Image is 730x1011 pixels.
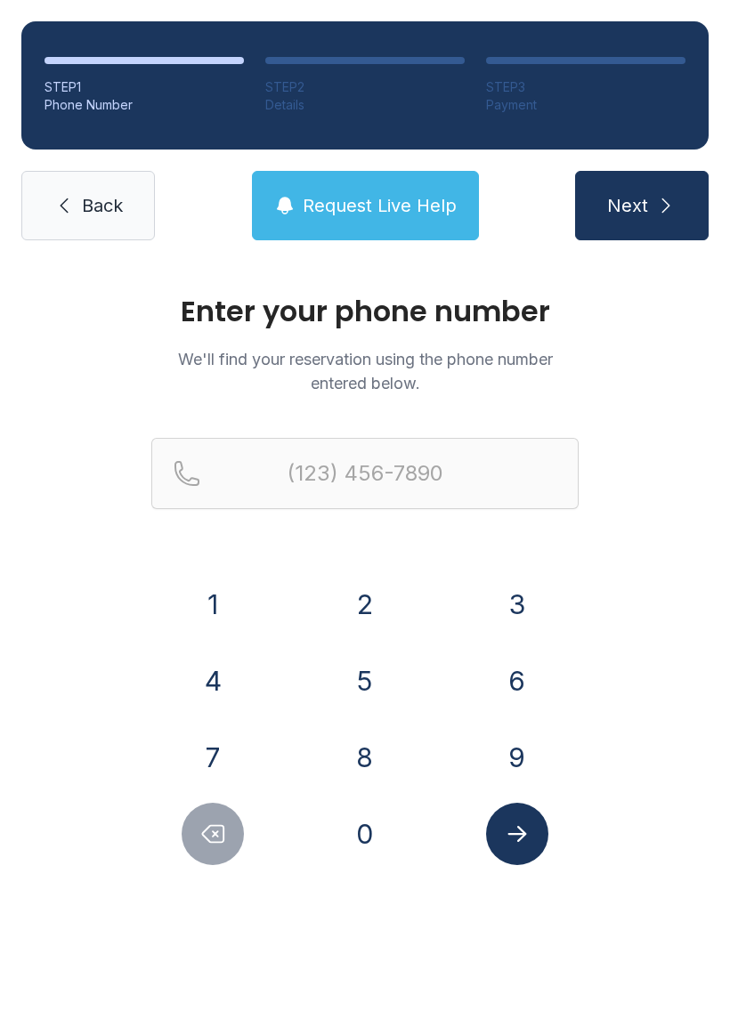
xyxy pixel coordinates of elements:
[151,347,579,395] p: We'll find your reservation using the phone number entered below.
[182,650,244,712] button: 4
[334,726,396,789] button: 8
[486,78,685,96] div: STEP 3
[486,803,548,865] button: Submit lookup form
[303,193,457,218] span: Request Live Help
[334,803,396,865] button: 0
[151,438,579,509] input: Reservation phone number
[334,573,396,635] button: 2
[265,96,465,114] div: Details
[82,193,123,218] span: Back
[486,96,685,114] div: Payment
[486,726,548,789] button: 9
[182,803,244,865] button: Delete number
[486,650,548,712] button: 6
[607,193,648,218] span: Next
[182,726,244,789] button: 7
[45,78,244,96] div: STEP 1
[486,573,548,635] button: 3
[265,78,465,96] div: STEP 2
[334,650,396,712] button: 5
[45,96,244,114] div: Phone Number
[182,573,244,635] button: 1
[151,297,579,326] h1: Enter your phone number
